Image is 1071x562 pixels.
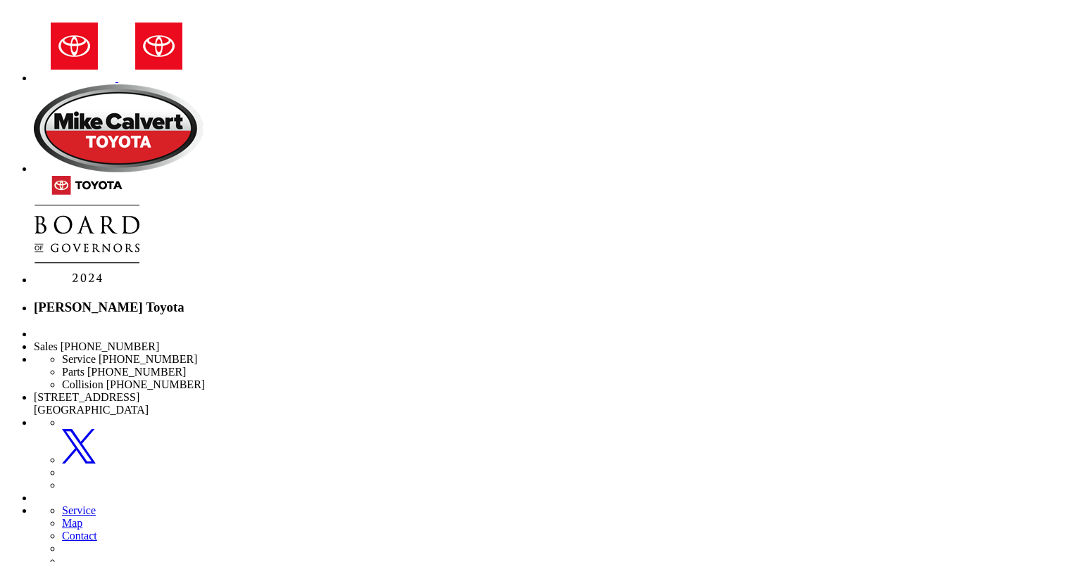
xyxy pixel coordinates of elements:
h3: [PERSON_NAME] Toyota [34,300,1065,315]
a: Twitter: Click to visit our Twitter page [62,429,1065,466]
li: [STREET_ADDRESS] [GEOGRAPHIC_DATA] [34,391,1065,416]
span: [PHONE_NUMBER] [61,340,159,352]
span: Sales [34,340,58,352]
span: Contact [62,530,97,542]
span: Parts [62,366,84,378]
img: Mike Calvert Toyota [34,84,203,172]
a: Map [62,517,1065,530]
a: Contact [62,530,1065,542]
span: Service [62,504,96,516]
img: Toyota [118,11,200,82]
span: [PHONE_NUMBER] [87,366,186,378]
span: Service [62,353,96,365]
span: [PHONE_NUMBER] [99,353,197,365]
a: Service [62,504,1065,517]
span: Collision [62,378,104,390]
span: [PHONE_NUMBER] [106,378,205,390]
span: Map [62,517,82,529]
img: Toyota [34,11,115,82]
